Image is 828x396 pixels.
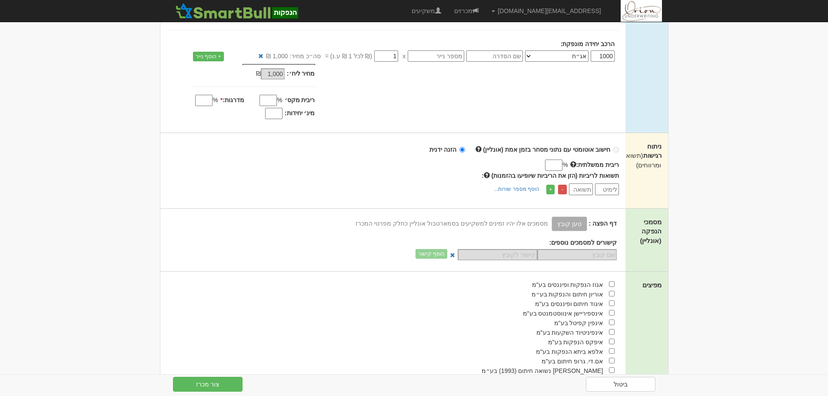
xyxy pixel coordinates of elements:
[642,280,662,290] label: מפיצים
[329,52,372,60] span: (₪ לכל 1 ₪ ע.נ)
[429,146,456,153] strong: הזנה ידנית
[213,96,218,104] span: %
[554,319,603,326] span: אינפין קפיטל בע"מ
[535,300,603,307] span: איגוד חיתום ופיננסים בע"מ
[458,249,537,260] input: קישור לקובץ
[558,185,567,194] a: -
[632,142,661,170] label: ניתוח רגישות
[586,377,655,392] a: ביטול
[482,367,603,374] span: [PERSON_NAME] נשואה חיתום (1993) בע״מ
[536,329,603,336] span: אינפיניטיוד השקעות בע"מ
[325,52,329,60] span: =
[549,239,617,246] strong: קישורים למסמכים נוספים:
[546,185,555,194] a: +
[219,69,287,80] div: ₪
[491,184,542,194] a: הוסף מספר שורות...
[532,281,603,288] span: אגוז הנפקות ופיננסים בע"מ
[537,249,617,260] input: שם קובץ
[287,69,315,78] label: מחיר ליח׳:
[466,50,523,62] input: שם הסדרה
[266,52,321,60] span: סה״כ מחיר: 1,000 ₪
[402,52,406,60] span: x
[620,152,662,168] span: (תשואות ומרווחים)
[589,220,617,227] strong: דף הפצה :
[523,310,603,317] span: אינספיריישן אינווסטמנטס בע"מ
[285,109,315,117] label: מינ׳ יחידות:
[374,50,398,62] input: מחיר *
[408,50,464,62] input: מספר נייר
[220,96,244,104] label: מדרגות:
[285,96,315,104] label: ריבית מקס׳
[561,40,615,47] strong: הרכב יחידה מונפקת:
[483,146,611,153] strong: חישוב אוטומטי עם נתוני מסחר בזמן אמת (אונליין)
[632,217,661,245] label: מסמכי הנפקה (אונליין)
[356,220,548,227] span: מסמכים אלו יהיו זמינים למשקיעים בסמארטבול אונליין כחלק מפרטי המכרז
[595,183,619,195] input: לימיט
[459,147,465,153] input: הזנה ידנית
[193,52,224,61] a: + הוסף נייר
[569,183,593,195] input: תשואה
[173,377,243,392] button: צור מכרז
[591,50,615,62] input: כמות
[536,348,603,355] span: אלפא ביתא הנפקות בע"מ
[542,358,603,365] span: אם.די. גרופ חיתום בע"מ
[492,172,619,179] span: תשואות לריביות (הזן את הריביות שיופיעו בהזמנות)
[570,160,619,169] label: ריבית ממשלתית:
[562,160,568,169] span: %
[532,291,603,298] span: אוריון חיתום והנפקות בע״מ
[613,147,619,153] input: חישוב אוטומטי עם נתוני מסחר בזמן אמת (אונליין)
[482,171,619,180] label: :
[548,339,603,346] span: איפקס הנפקות בע"מ
[173,2,301,20] img: SmartBull Logo
[277,96,282,104] span: %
